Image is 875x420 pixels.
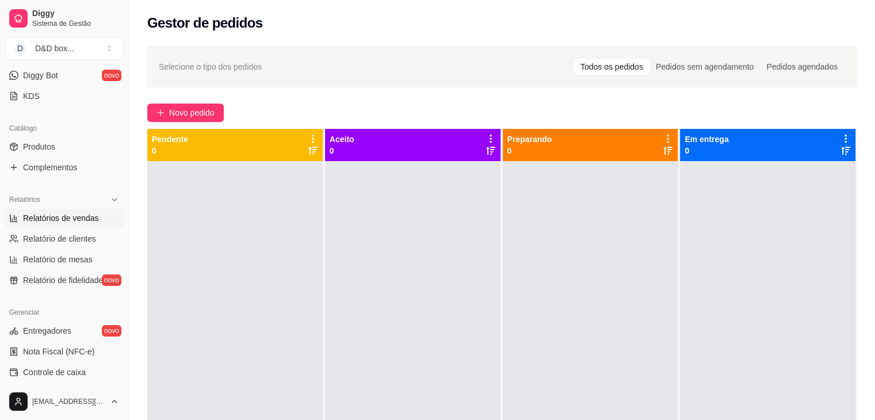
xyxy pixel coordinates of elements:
a: Nota Fiscal (NFC-e) [5,342,124,361]
span: Relatório de mesas [23,254,93,265]
span: Diggy [32,9,119,19]
span: Relatório de fidelidade [23,274,103,286]
span: Relatórios de vendas [23,212,99,224]
a: Relatórios de vendas [5,209,124,227]
span: Diggy Bot [23,70,58,81]
span: Controle de caixa [23,366,86,378]
div: Gerenciar [5,303,124,322]
p: 0 [330,145,354,156]
span: Sistema de Gestão [32,19,119,28]
p: 0 [507,145,552,156]
a: Controle de caixa [5,363,124,381]
span: plus [156,109,165,117]
a: Relatório de mesas [5,250,124,269]
p: Pendente [152,133,188,145]
div: Todos os pedidos [574,59,649,75]
span: KDS [23,90,40,102]
button: Select a team [5,37,124,60]
p: Aceito [330,133,354,145]
div: D&D box ... [35,43,74,54]
button: [EMAIL_ADDRESS][DOMAIN_NAME] [5,388,124,415]
a: Relatório de clientes [5,230,124,248]
span: D [14,43,26,54]
div: Catálogo [5,119,124,138]
a: Produtos [5,138,124,156]
span: [EMAIL_ADDRESS][DOMAIN_NAME] [32,397,105,406]
p: Em entrega [685,133,728,145]
span: Produtos [23,141,55,152]
span: Complementos [23,162,77,173]
a: DiggySistema de Gestão [5,5,124,32]
div: Pedidos sem agendamento [649,59,760,75]
span: Relatório de clientes [23,233,96,245]
p: Preparando [507,133,552,145]
h2: Gestor de pedidos [147,14,263,32]
button: Novo pedido [147,104,224,122]
a: Relatório de fidelidadenovo [5,271,124,289]
a: KDS [5,87,124,105]
a: Diggy Botnovo [5,66,124,85]
span: Entregadores [23,325,71,337]
span: Nota Fiscal (NFC-e) [23,346,94,357]
p: 0 [152,145,188,156]
a: Complementos [5,158,124,177]
a: Entregadoresnovo [5,322,124,340]
span: Novo pedido [169,106,215,119]
span: Selecione o tipo dos pedidos [159,60,262,73]
p: 0 [685,145,728,156]
span: Relatórios [9,195,40,204]
div: Pedidos agendados [760,59,844,75]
